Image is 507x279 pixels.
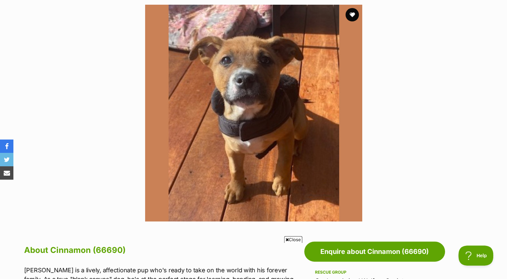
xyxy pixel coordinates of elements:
h2: About Cinnamon (66690) [24,243,301,258]
button: favourite [345,8,359,21]
iframe: Help Scout Beacon - Open [458,246,494,266]
a: Enquire about Cinnamon (66690) [304,242,445,262]
img: Photo of Cinnamon (66690) [145,5,362,221]
iframe: Advertisement [132,246,376,276]
span: Close [284,236,302,243]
